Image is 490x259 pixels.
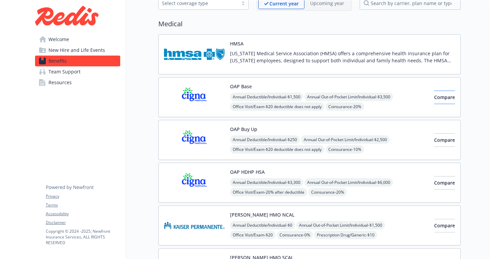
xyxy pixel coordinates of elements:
[434,91,455,104] button: Compare
[434,133,455,147] button: Compare
[164,126,225,154] img: CIGNA carrier logo
[304,93,393,101] span: Annual Out-of-Pocket Limit/Individual - $3,500
[46,211,120,217] a: Accessibility
[158,19,461,29] h2: Medical
[46,220,120,226] a: Disclaimer
[230,50,455,64] p: [US_STATE] Medical Service Association (HMSA) offers a comprehensive health insurance plan for [U...
[46,193,120,199] a: Privacy
[230,211,294,218] button: [PERSON_NAME] HMO NCAL
[46,202,120,208] a: Terms
[230,135,300,144] span: Annual Deductible/Individual - $250
[35,56,120,66] a: Benefits
[230,168,265,175] button: OAP HDHP HSA
[301,135,390,144] span: Annual Out-of-Pocket Limit/Individual - $2,500
[230,178,303,187] span: Annual Deductible/Individual - $3,300
[326,102,364,111] span: Coinsurance - 20%
[164,168,225,197] img: CIGNA carrier logo
[164,83,225,111] img: CIGNA carrier logo
[48,34,69,45] span: Welcome
[314,231,377,239] span: Prescription Drug/Generic - $10
[304,178,393,187] span: Annual Out-of-Pocket Limit/Individual - $6,000
[434,180,455,186] span: Compare
[35,45,120,56] a: New Hire and Life Events
[230,221,295,229] span: Annual Deductible/Individual - $0
[48,45,105,56] span: New Hire and Life Events
[48,56,67,66] span: Benefits
[434,137,455,143] span: Compare
[46,228,120,246] p: Copyright © 2024 - 2025 , Newfront Insurance Services, ALL RIGHTS RESERVED
[326,145,364,154] span: Coinsurance - 10%
[164,211,225,240] img: Kaiser Permanente Insurance Company carrier logo
[434,94,455,100] span: Compare
[35,77,120,88] a: Resources
[35,34,120,45] a: Welcome
[230,231,275,239] span: Office Visit/Exam - $20
[164,40,225,69] img: Hawaii Medical Service Association carrier logo
[48,66,80,77] span: Team Support
[434,176,455,190] button: Compare
[230,83,252,90] button: OAP Base
[434,222,455,229] span: Compare
[35,66,120,77] a: Team Support
[48,77,72,88] span: Resources
[230,102,324,111] span: Office Visit/Exam - $20 deductible does not apply
[434,219,455,232] button: Compare
[230,145,324,154] span: Office Visit/Exam - $20 deductible does not apply
[308,188,347,196] span: Coinsurance - 20%
[230,126,257,133] button: OAP Buy Up
[296,221,385,229] span: Annual Out-of-Pocket Limit/Individual - $1,500
[230,93,303,101] span: Annual Deductible/Individual - $1,500
[277,231,313,239] span: Coinsurance - 0%
[230,40,243,47] button: HMSA
[230,188,307,196] span: Office Visit/Exam - 20% after deductible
